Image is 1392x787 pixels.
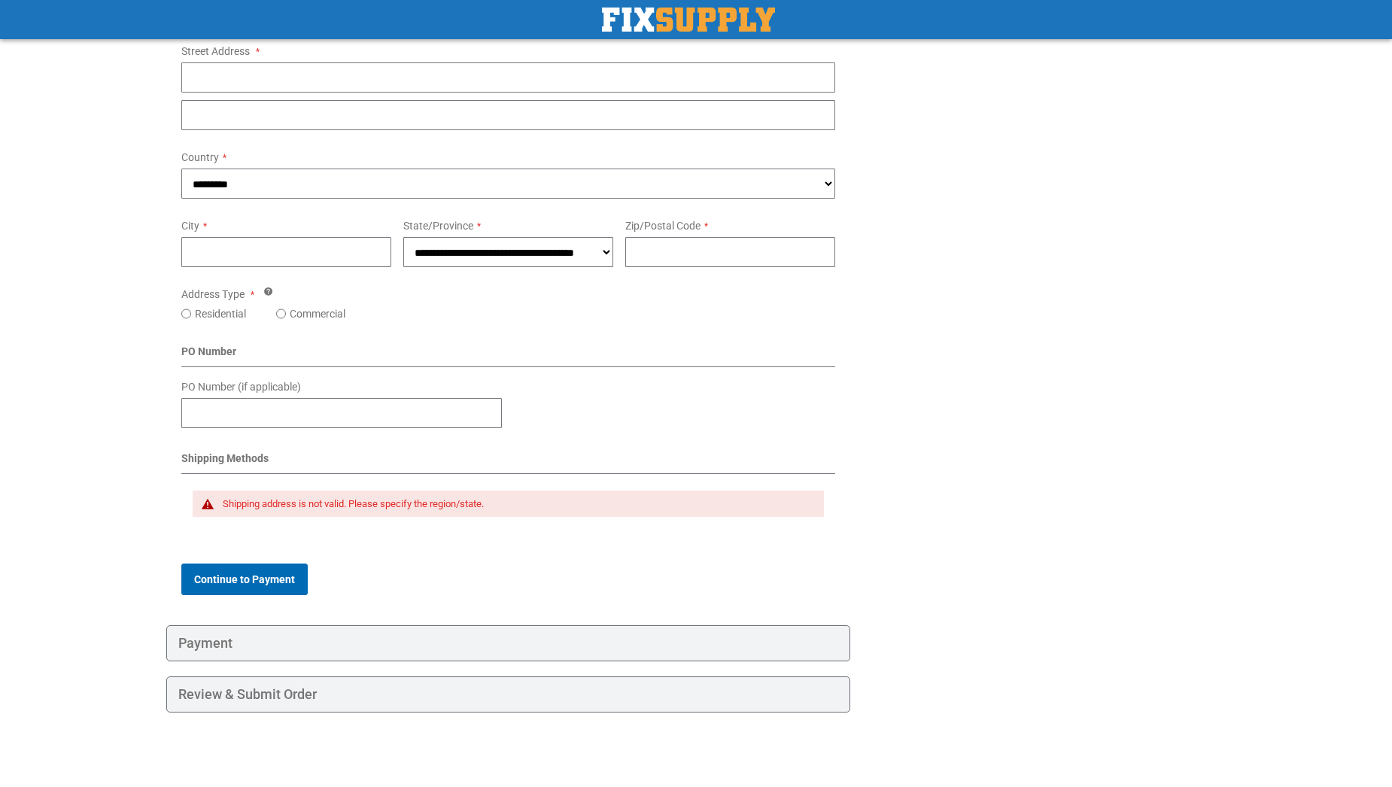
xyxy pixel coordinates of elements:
img: Fix Industrial Supply [602,8,775,32]
label: Commercial [290,306,345,321]
span: Street Address [181,45,250,57]
span: PO Number (if applicable) [181,381,301,393]
label: Residential [195,306,246,321]
div: Review & Submit Order [166,676,850,713]
div: Payment [166,625,850,661]
span: Zip/Postal Code [625,220,701,232]
span: Address Type [181,288,245,300]
span: Country [181,151,219,163]
span: Continue to Payment [194,573,295,585]
div: Shipping address is not valid. Please specify the region/state. [223,498,809,510]
span: City [181,220,199,232]
div: PO Number [181,344,835,367]
button: Continue to Payment [181,564,308,595]
a: store logo [602,8,775,32]
div: Shipping Methods [181,451,835,474]
span: State/Province [403,220,473,232]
